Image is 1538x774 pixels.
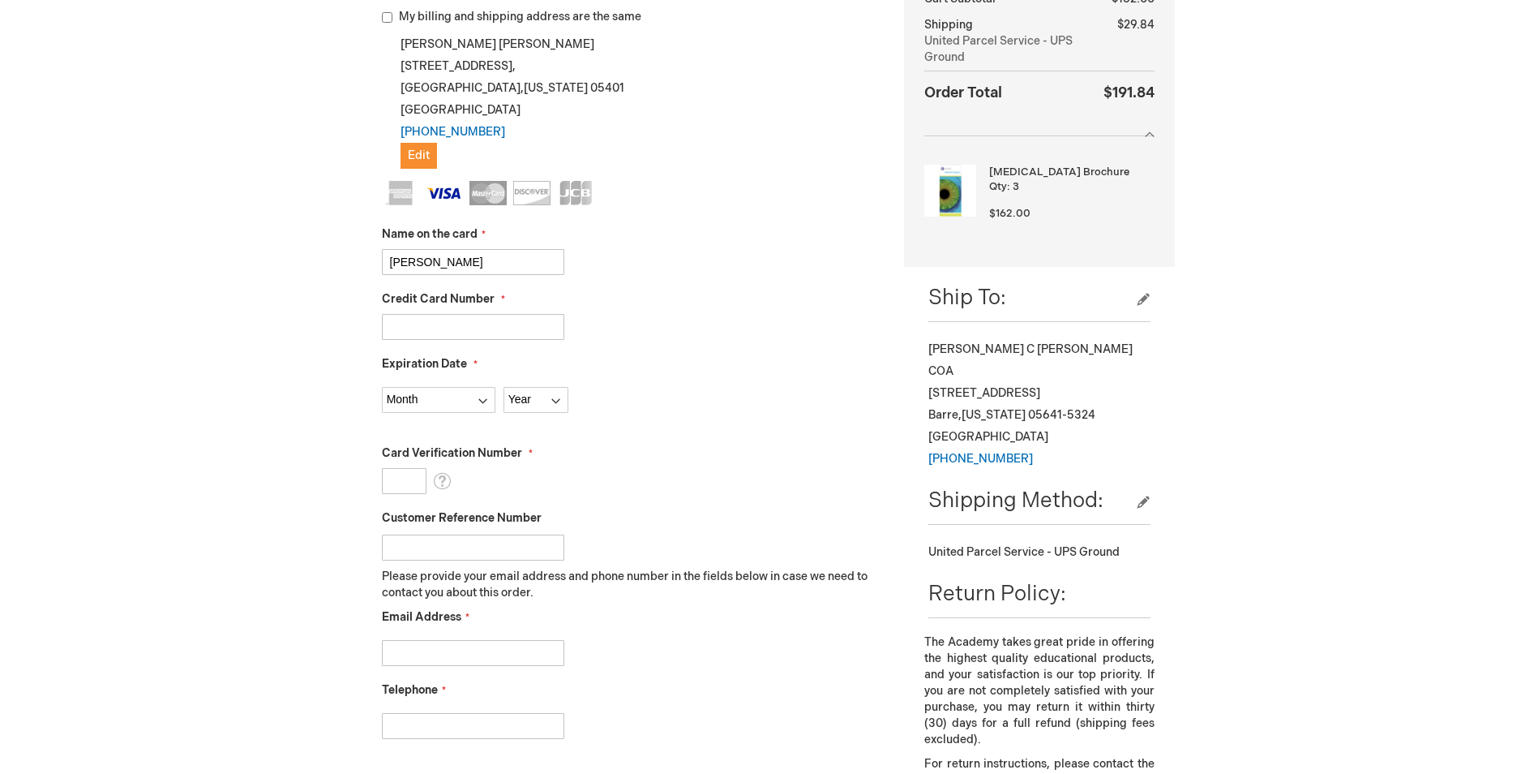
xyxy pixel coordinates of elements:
[469,181,507,205] img: MasterCard
[382,314,564,340] input: Credit Card Number
[382,181,419,205] img: American Express
[382,292,495,306] span: Credit Card Number
[382,569,880,601] p: Please provide your email address and phone number in the fields below in case we need to contact...
[989,165,1150,180] strong: [MEDICAL_DATA] Brochure
[989,207,1030,220] span: $162.00
[382,468,426,494] input: Card Verification Number
[382,357,467,371] span: Expiration Date
[1013,180,1019,193] span: 3
[924,80,1002,104] strong: Order Total
[408,148,430,162] span: Edit
[557,181,594,205] img: JCB
[962,408,1026,422] span: [US_STATE]
[401,143,437,169] button: Edit
[382,683,438,697] span: Telephone
[524,81,588,95] span: [US_STATE]
[924,18,973,32] span: Shipping
[382,511,542,525] span: Customer Reference Number
[1103,84,1155,101] span: $191.84
[928,582,1066,607] span: Return Policy:
[1117,18,1155,32] span: $29.84
[924,33,1099,66] span: United Parcel Service - UPS Ground
[928,286,1006,311] span: Ship To:
[513,181,551,205] img: Discover
[928,338,1150,470] div: [PERSON_NAME] C [PERSON_NAME] COA [STREET_ADDRESS] Barre , 05641-5324 [GEOGRAPHIC_DATA]
[382,446,522,460] span: Card Verification Number
[989,180,1007,193] span: Qty
[382,227,478,241] span: Name on the card
[924,165,976,217] img: Cataract Surgery Brochure
[924,634,1154,748] p: The Academy takes great pride in offering the highest quality educational products, and your sati...
[426,181,463,205] img: Visa
[928,545,1120,559] span: United Parcel Service - UPS Ground
[399,10,641,24] span: My billing and shipping address are the same
[401,125,505,139] a: [PHONE_NUMBER]
[928,452,1033,466] a: [PHONE_NUMBER]
[928,488,1103,514] span: Shipping Method:
[382,610,461,624] span: Email Address
[382,33,880,169] div: [PERSON_NAME] [PERSON_NAME] [STREET_ADDRESS], [GEOGRAPHIC_DATA] , 05401 [GEOGRAPHIC_DATA]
